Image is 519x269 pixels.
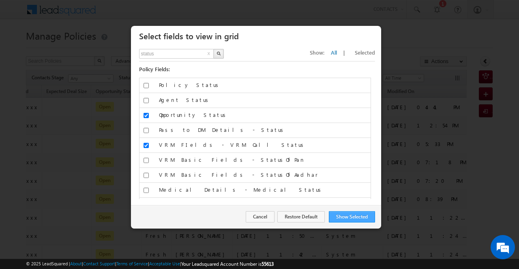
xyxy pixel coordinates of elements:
label: VRM Basic Fields - StatusOfAadhar [159,171,370,178]
div: Policy Fields: [139,61,375,78]
a: About [70,261,82,266]
a: Contact Support [83,261,115,266]
div: Minimize live chat window [133,4,152,23]
input: Select/Unselect Column [144,188,149,193]
a: Acceptable Use [149,261,180,266]
span: Your Leadsquared Account Number is [181,261,274,267]
span: Show: [310,49,324,56]
img: d_60004797649_company_0_60004797649 [14,42,34,53]
button: Restore Default [277,211,325,222]
label: Policy Status [159,81,370,89]
input: Select/Unselect Column [144,128,149,133]
input: Select/Unselect Column [144,113,149,118]
label: Medical Details - Medical Status [159,186,370,193]
button: Show Selected [329,211,375,222]
label: VRM FIelds - VRM Call Status [159,141,370,148]
label: Pass to DM Details - Status [159,126,370,133]
textarea: Type your message and hit 'Enter' [11,75,148,203]
span: 55613 [262,261,274,267]
span: © 2025 LeadSquared | | | | | [26,260,274,268]
input: Select/Unselect Column [144,83,149,88]
input: Select/Unselect Column [144,173,149,178]
a: Terms of Service [116,261,148,266]
em: Start Chat [110,210,147,220]
label: Agent Status [159,96,370,104]
label: Opportunity Status [159,111,370,119]
input: Select/Unselect Column [144,143,149,148]
input: Select/Unselect Column [144,98,149,103]
div: Chat with us now [42,42,136,53]
input: Select/Unselect Column [144,158,149,163]
h3: Select fields to view in grid [139,29,378,43]
label: VRM Basic Fields - StatusOfPan [159,156,370,163]
img: Search [217,51,221,55]
button: Cancel [246,211,275,222]
button: x [206,49,212,59]
span: | [343,49,348,56]
span: Selected [355,49,375,56]
span: All [331,49,337,56]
